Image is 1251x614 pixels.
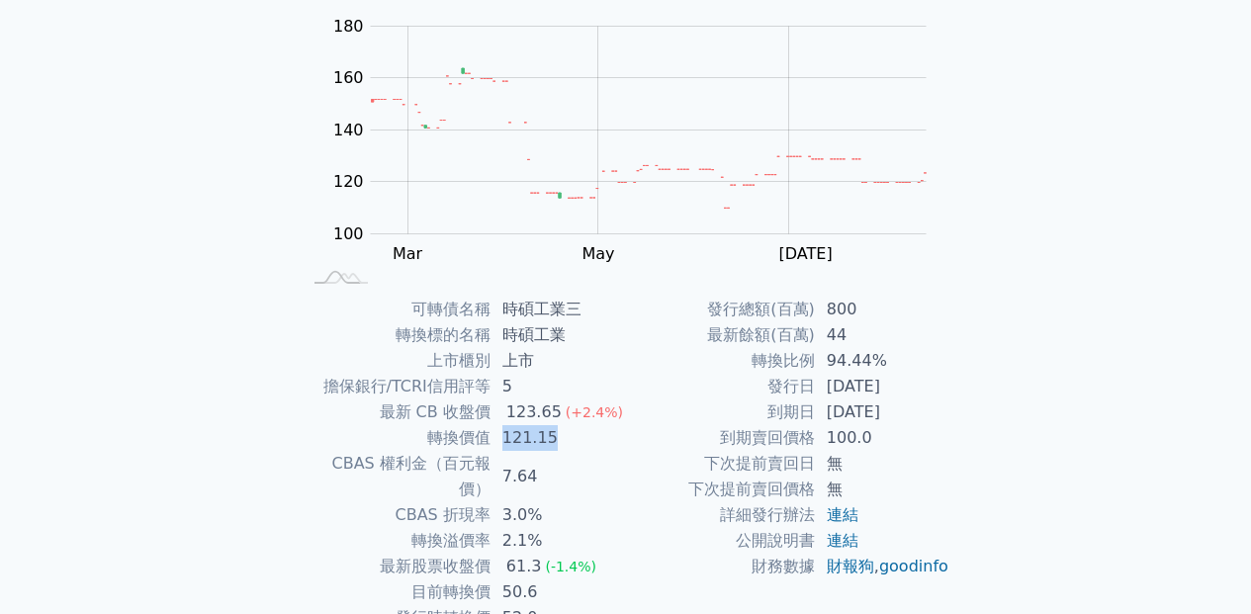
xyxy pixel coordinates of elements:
td: 上市 [491,348,626,374]
td: 轉換價值 [302,425,491,451]
td: 下次提前賣回價格 [626,477,815,502]
td: 最新股票收盤價 [302,554,491,579]
td: 時碩工業三 [491,297,626,322]
td: 100.0 [815,425,950,451]
td: 800 [815,297,950,322]
td: 50.6 [491,579,626,605]
td: 3.0% [491,502,626,528]
td: 擔保銀行/TCRI信用評等 [302,374,491,399]
td: 最新 CB 收盤價 [302,399,491,425]
g: Chart [323,17,956,263]
td: 可轉債名稱 [302,297,491,322]
td: 公開說明書 [626,528,815,554]
tspan: 140 [333,121,364,139]
td: 94.44% [815,348,950,374]
td: 轉換溢價率 [302,528,491,554]
td: 轉換比例 [626,348,815,374]
td: 最新餘額(百萬) [626,322,815,348]
td: 到期賣回價格 [626,425,815,451]
tspan: Mar [393,244,423,263]
td: 無 [815,477,950,502]
td: 上市櫃別 [302,348,491,374]
span: (+2.4%) [566,404,623,420]
tspan: [DATE] [779,244,833,263]
tspan: 120 [333,172,364,191]
a: 連結 [827,505,858,524]
td: 121.15 [491,425,626,451]
td: 時碩工業 [491,322,626,348]
span: (-1.4%) [545,559,596,574]
td: 5 [491,374,626,399]
td: 發行日 [626,374,815,399]
td: 轉換標的名稱 [302,322,491,348]
td: [DATE] [815,374,950,399]
td: 目前轉換價 [302,579,491,605]
div: 123.65 [502,399,566,425]
td: 下次提前賣回日 [626,451,815,477]
td: 無 [815,451,950,477]
td: CBAS 折現率 [302,502,491,528]
td: 7.64 [491,451,626,502]
td: 到期日 [626,399,815,425]
td: [DATE] [815,399,950,425]
tspan: 180 [333,17,364,36]
a: goodinfo [879,557,948,575]
a: 財報狗 [827,557,874,575]
tspan: 160 [333,68,364,87]
a: 連結 [827,531,858,550]
td: 詳細發行辦法 [626,502,815,528]
td: 財務數據 [626,554,815,579]
td: 44 [815,322,950,348]
td: 發行總額(百萬) [626,297,815,322]
td: , [815,554,950,579]
tspan: May [581,244,614,263]
div: 61.3 [502,554,546,579]
tspan: 100 [333,224,364,243]
td: CBAS 權利金（百元報價） [302,451,491,502]
td: 2.1% [491,528,626,554]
